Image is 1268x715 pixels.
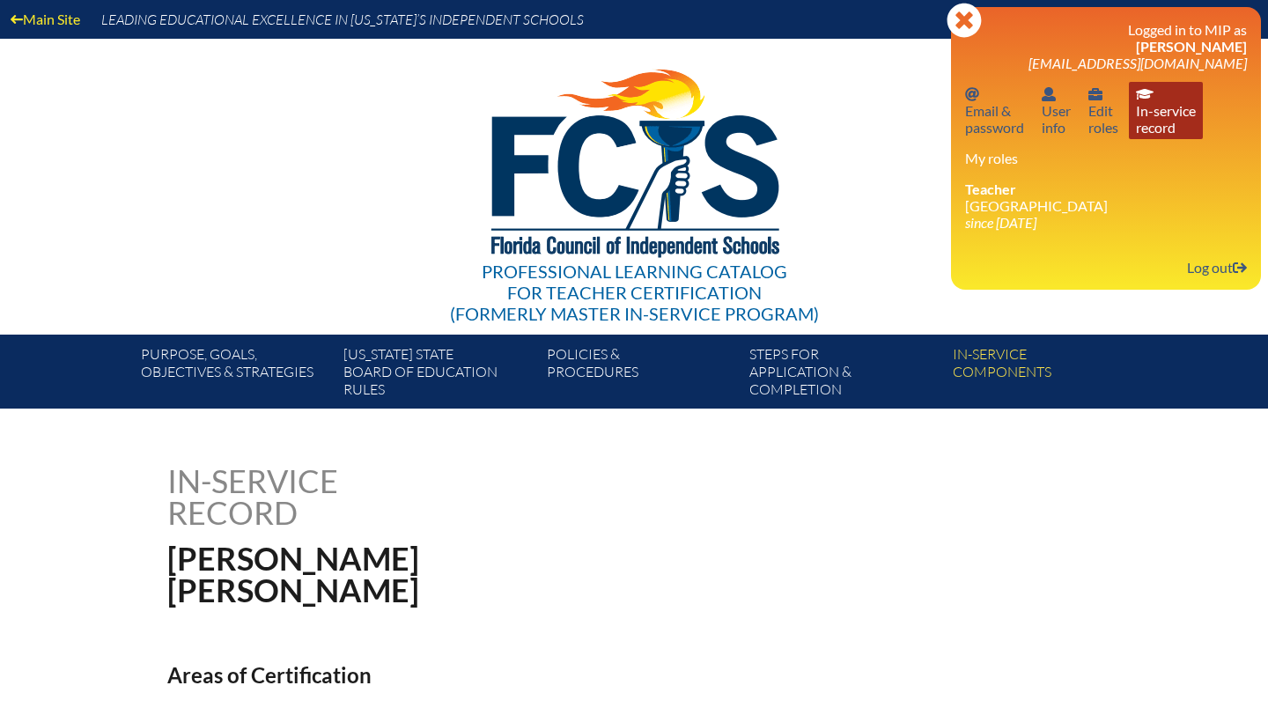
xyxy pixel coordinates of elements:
[1088,87,1102,101] svg: User info
[1028,55,1247,71] span: [EMAIL_ADDRESS][DOMAIN_NAME]
[946,342,1148,409] a: In-servicecomponents
[965,150,1247,166] h3: My roles
[453,39,816,279] img: FCISlogo221.eps
[1035,82,1078,139] a: User infoUserinfo
[1136,38,1247,55] span: [PERSON_NAME]
[965,21,1247,71] h3: Logged in to MIP as
[167,542,746,606] h1: [PERSON_NAME] [PERSON_NAME]
[443,35,826,328] a: Professional Learning Catalog for Teacher Certification(formerly Master In-service Program)
[965,181,1016,197] span: Teacher
[167,465,522,528] h1: In-service record
[167,662,787,688] h2: Areas of Certification
[742,342,945,409] a: Steps forapplication & completion
[1081,82,1125,139] a: User infoEditroles
[450,261,819,324] div: Professional Learning Catalog (formerly Master In-service Program)
[965,181,1247,231] li: [GEOGRAPHIC_DATA]
[1180,255,1254,279] a: Log outLog out
[336,342,539,409] a: [US_STATE] StateBoard of Education rules
[947,3,982,38] svg: Close
[1136,87,1154,101] svg: In-service record
[1233,261,1247,275] svg: Log out
[965,87,979,101] svg: Email password
[1042,87,1056,101] svg: User info
[507,282,762,303] span: for Teacher Certification
[540,342,742,409] a: Policies &Procedures
[4,7,87,31] a: Main Site
[958,82,1031,139] a: Email passwordEmail &password
[965,214,1036,231] i: since [DATE]
[134,342,336,409] a: Purpose, goals,objectives & strategies
[1129,82,1203,139] a: In-service recordIn-servicerecord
